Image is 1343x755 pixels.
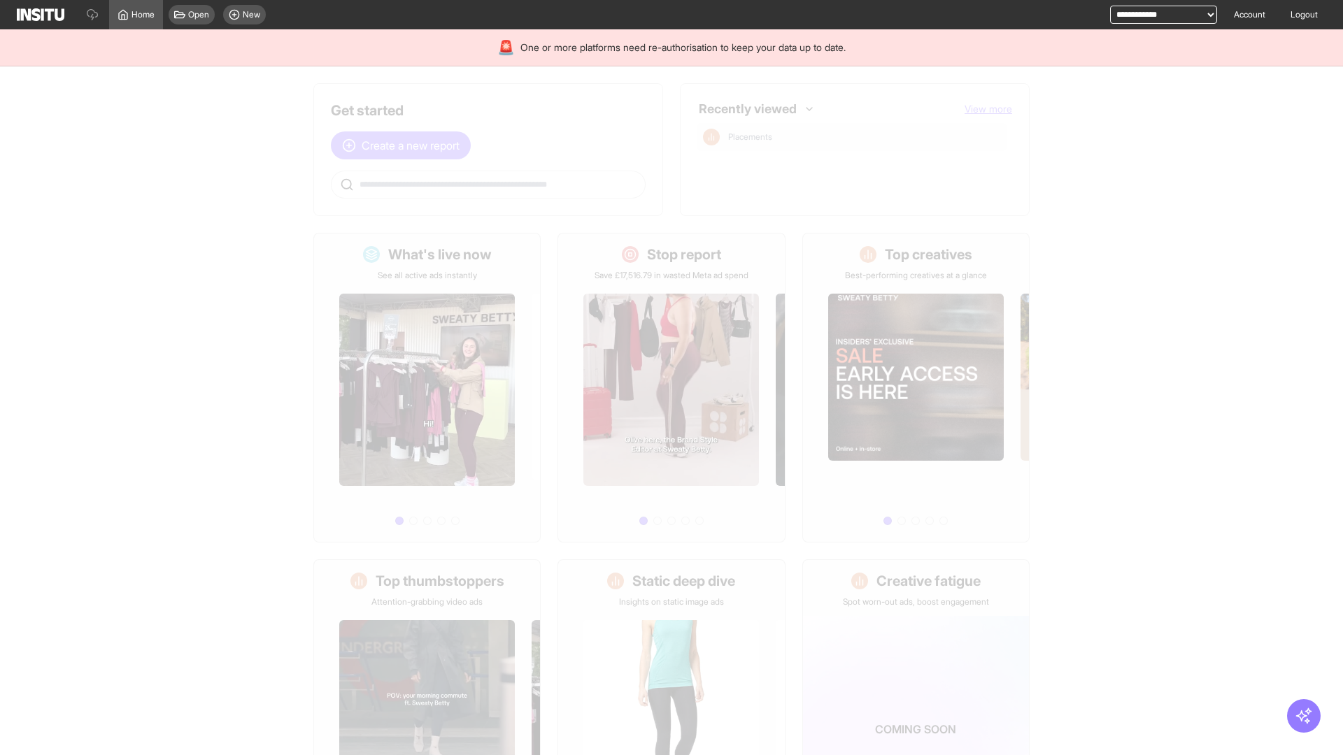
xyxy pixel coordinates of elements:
img: Logo [17,8,64,21]
span: New [243,9,260,20]
span: Open [188,9,209,20]
div: 🚨 [497,38,515,57]
span: One or more platforms need re-authorisation to keep your data up to date. [520,41,846,55]
span: Home [132,9,155,20]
